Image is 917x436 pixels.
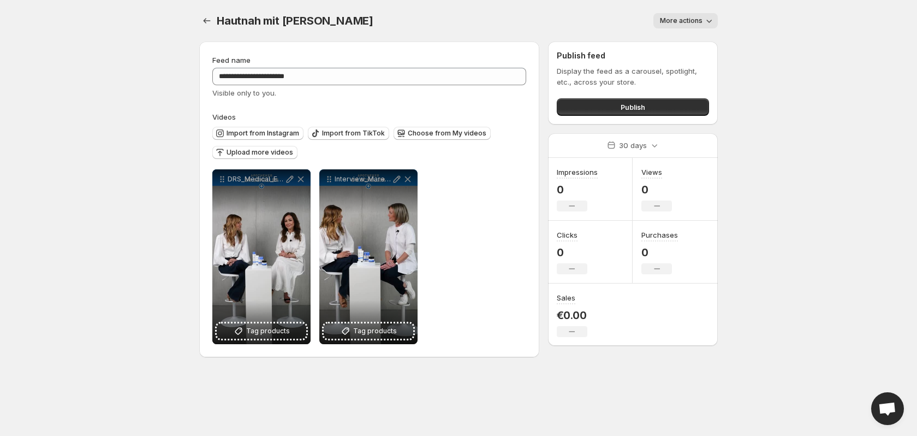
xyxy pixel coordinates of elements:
[199,13,215,28] button: Settings
[557,246,587,259] p: 0
[217,14,373,27] span: Hautnah mit [PERSON_NAME]
[308,127,389,140] button: Import from TikTok
[217,323,306,339] button: Tag products
[660,16,702,25] span: More actions
[212,146,297,159] button: Upload more videos
[353,326,397,337] span: Tag products
[641,246,678,259] p: 0
[212,169,311,344] div: DRS_Medical_Ella_Anastasia_interview 950 x 1689 pxTag products
[871,392,904,425] a: Open chat
[322,129,385,138] span: Import from TikTok
[641,167,662,178] h3: Views
[212,89,276,97] span: Visible only to you.
[324,323,413,339] button: Tag products
[394,127,491,140] button: Choose from My videos
[319,169,418,344] div: Interview_Maren_Ella_Insta_komplettTag products
[335,175,391,184] p: Interview_Maren_Ella_Insta_komplett
[557,66,709,87] p: Display the feed as a carousel, spotlight, etc., across your store.
[557,183,598,196] p: 0
[212,127,303,140] button: Import from Instagram
[557,292,575,303] h3: Sales
[228,175,284,184] p: DRS_Medical_Ella_Anastasia_interview 950 x 1689 px
[212,113,236,121] span: Videos
[557,309,587,322] p: €0.00
[557,50,709,61] h2: Publish feed
[557,167,598,178] h3: Impressions
[246,326,290,337] span: Tag products
[653,13,718,28] button: More actions
[641,183,672,196] p: 0
[227,129,299,138] span: Import from Instagram
[621,102,645,113] span: Publish
[227,148,293,157] span: Upload more videos
[408,129,486,138] span: Choose from My videos
[557,98,709,116] button: Publish
[619,140,647,151] p: 30 days
[641,229,678,240] h3: Purchases
[557,229,577,240] h3: Clicks
[212,56,251,64] span: Feed name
